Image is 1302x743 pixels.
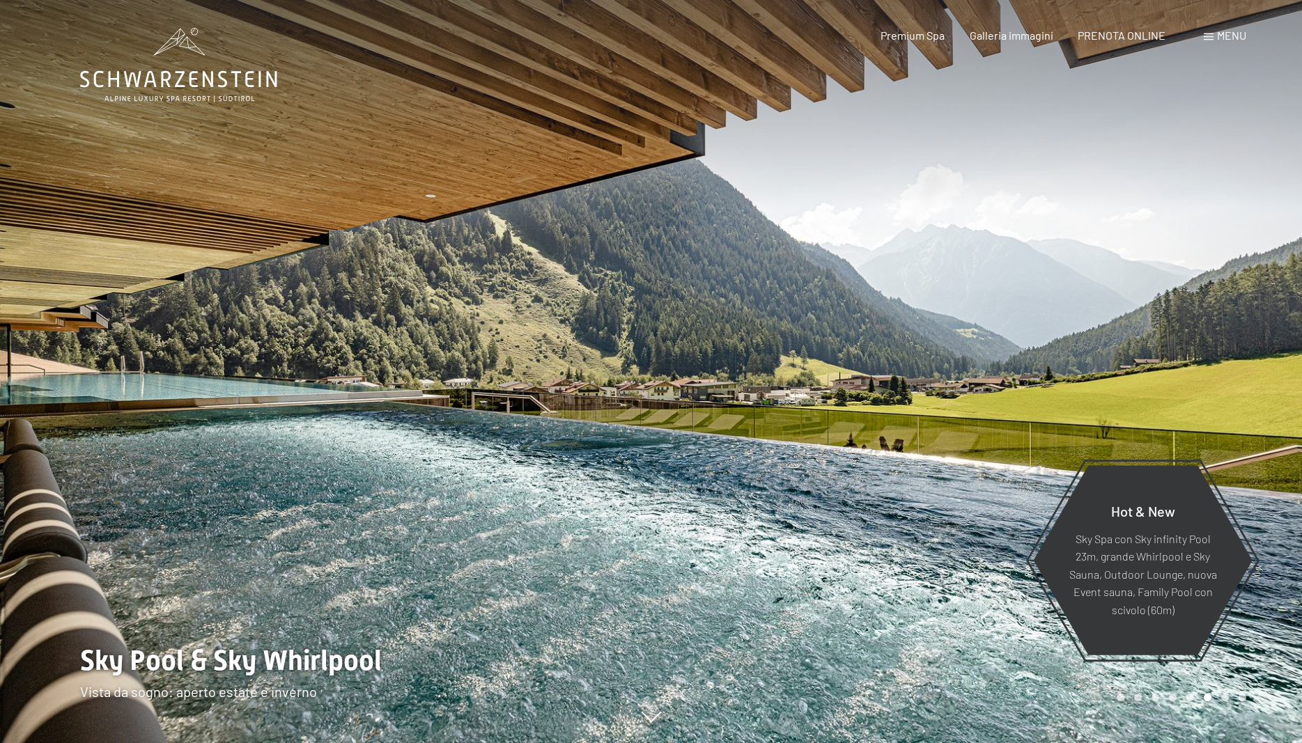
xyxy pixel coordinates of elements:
[1112,694,1246,701] div: Carousel Pagination
[881,29,945,42] a: Premium Spa
[1152,694,1159,701] div: Carousel Page 3
[1067,529,1218,618] p: Sky Spa con Sky infinity Pool 23m, grande Whirlpool e Sky Sauna, Outdoor Lounge, nuova Event saun...
[970,29,1053,42] a: Galleria immagini
[1186,694,1194,701] div: Carousel Page 5
[1169,694,1177,701] div: Carousel Page 4
[1117,694,1124,701] div: Carousel Page 1
[1217,29,1246,42] span: Menu
[1134,694,1142,701] div: Carousel Page 2
[1032,464,1253,656] a: Hot & New Sky Spa con Sky infinity Pool 23m, grande Whirlpool e Sky Sauna, Outdoor Lounge, nuova ...
[1078,29,1165,42] a: PRENOTA ONLINE
[1239,694,1246,701] div: Carousel Page 8
[1111,502,1175,519] span: Hot & New
[1221,694,1229,701] div: Carousel Page 7
[1204,694,1211,701] div: Carousel Page 6 (Current Slide)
